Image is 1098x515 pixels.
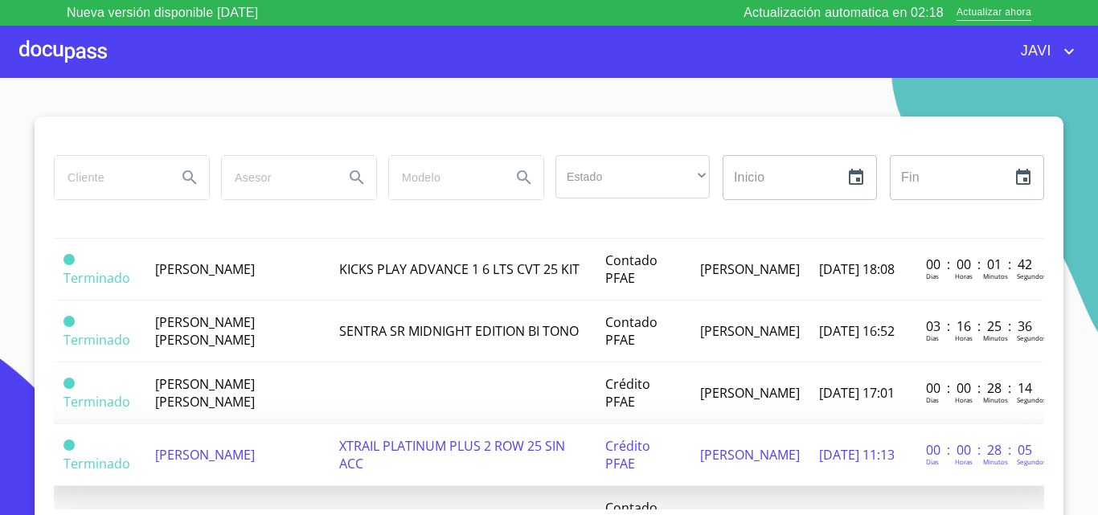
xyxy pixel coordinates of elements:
span: Terminado [64,254,75,265]
span: Terminado [64,439,75,451]
span: Terminado [64,316,75,327]
p: Dias [926,395,939,404]
button: Search [170,158,209,197]
p: Horas [955,457,973,466]
p: Horas [955,333,973,342]
p: Minutos [983,272,1008,280]
span: KICKS PLAY ADVANCE 1 6 LTS CVT 25 KIT [339,260,580,278]
p: 03 : 16 : 25 : 36 [926,317,1034,335]
span: [PERSON_NAME] [700,384,800,402]
span: Crédito PFAE [605,375,650,411]
span: [PERSON_NAME] [700,260,800,278]
span: Terminado [64,269,130,287]
span: [PERSON_NAME] [PERSON_NAME] [155,313,255,349]
p: Minutos [983,457,1008,466]
span: [DATE] 18:08 [819,260,895,278]
span: [DATE] 16:52 [819,322,895,340]
button: Search [338,158,376,197]
p: Horas [955,395,973,404]
input: search [389,156,498,199]
span: Terminado [64,378,75,389]
span: [PERSON_NAME] [155,260,255,278]
span: [DATE] 17:01 [819,384,895,402]
span: [DATE] 11:13 [819,446,895,464]
input: search [222,156,331,199]
p: Segundos [1017,333,1047,342]
input: search [55,156,164,199]
span: Contado PFAE [605,313,658,349]
span: SENTRA SR MIDNIGHT EDITION BI TONO [339,322,579,340]
button: account of current user [1009,39,1079,64]
span: Actualizar ahora [957,5,1031,22]
p: Segundos [1017,272,1047,280]
p: Segundos [1017,395,1047,404]
span: Terminado [64,455,130,472]
p: Minutos [983,395,1008,404]
p: 00 : 00 : 01 : 42 [926,255,1034,273]
span: [PERSON_NAME] [700,446,800,464]
span: Crédito PFAE [605,437,650,472]
span: Terminado [64,393,130,411]
p: Nueva versión disponible [DATE] [67,3,258,22]
p: Horas [955,272,973,280]
span: Contado PFAE [605,251,658,287]
p: Minutos [983,333,1008,342]
p: Dias [926,457,939,466]
p: Dias [926,333,939,342]
p: Dias [926,272,939,280]
div: ​ [555,155,710,198]
span: Terminado [64,331,130,349]
p: Actualización automatica en 02:18 [744,3,944,22]
button: Search [505,158,543,197]
span: [PERSON_NAME] [155,446,255,464]
span: XTRAIL PLATINUM PLUS 2 ROW 25 SIN ACC [339,437,565,472]
p: 00 : 00 : 28 : 05 [926,441,1034,459]
p: Segundos [1017,457,1047,466]
span: [PERSON_NAME] [700,322,800,340]
span: [PERSON_NAME] [PERSON_NAME] [155,375,255,411]
p: 00 : 00 : 28 : 14 [926,379,1034,397]
span: JAVI [1009,39,1059,64]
